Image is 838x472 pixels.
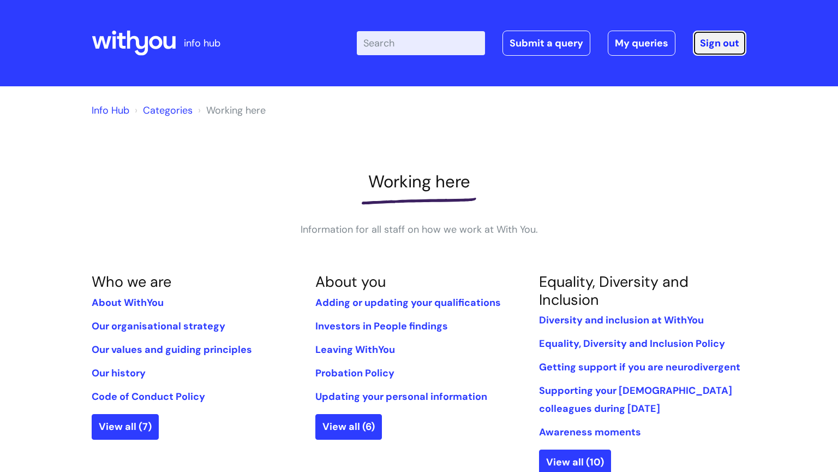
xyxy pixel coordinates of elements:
[184,34,220,52] p: info hub
[502,31,590,56] a: Submit a query
[92,272,171,291] a: Who we are
[539,384,732,415] a: Supporting your [DEMOGRAPHIC_DATA] colleagues during [DATE]
[315,272,386,291] a: About you
[693,31,746,56] a: Sign out
[539,272,689,309] a: Equality, Diversity and Inclusion
[132,102,193,119] li: Solution home
[92,296,164,309] a: About WithYou
[92,172,746,192] h1: Working here
[92,104,129,117] a: Info Hub
[92,343,252,356] a: Our values and guiding principles
[357,31,485,55] input: Search
[539,426,641,439] a: Awareness moments
[92,367,146,380] a: Our history
[255,221,583,238] p: Information for all staff on how we work at With You.
[92,320,225,333] a: Our organisational strategy
[315,343,395,356] a: Leaving WithYou
[315,414,382,439] a: View all (6)
[315,296,501,309] a: Adding or updating your qualifications
[539,337,725,350] a: Equality, Diversity and Inclusion Policy
[539,314,704,327] a: Diversity and inclusion at WithYou
[315,320,448,333] a: Investors in People findings
[92,390,205,403] a: Code of Conduct Policy
[608,31,675,56] a: My queries
[539,361,740,374] a: Getting support if you are neurodivergent
[195,102,266,119] li: Working here
[143,104,193,117] a: Categories
[315,390,487,403] a: Updating your personal information
[357,31,746,56] div: | -
[315,367,394,380] a: Probation Policy
[92,414,159,439] a: View all (7)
